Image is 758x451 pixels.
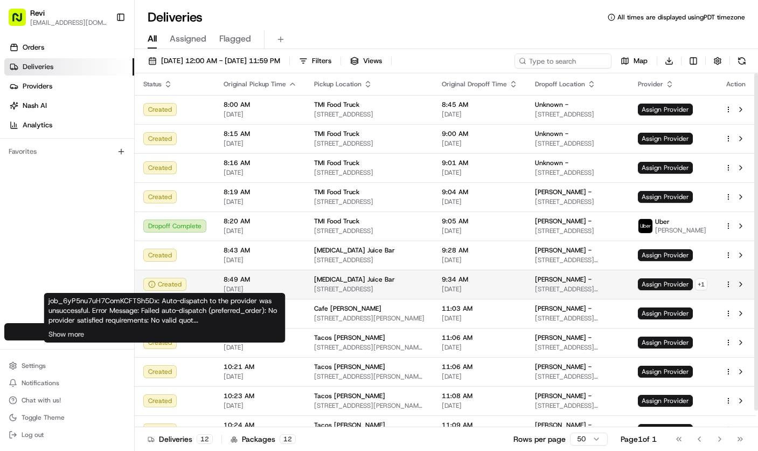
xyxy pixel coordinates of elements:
[312,56,331,66] span: Filters
[314,333,385,342] span: Tacos [PERSON_NAME]
[11,11,32,32] img: Nash
[143,80,162,88] span: Status
[224,100,297,109] span: 8:00 AM
[535,256,621,264] span: [STREET_ADDRESS][PERSON_NAME]
[314,401,425,410] span: [STREET_ADDRESS][PERSON_NAME][PERSON_NAME]
[655,217,670,226] span: Uber
[4,323,130,340] button: Create
[143,53,285,69] button: [DATE] 12:00 AM - [DATE] 11:59 PM
[442,110,518,119] span: [DATE]
[442,285,518,293] span: [DATE]
[30,18,107,27] span: [EMAIL_ADDRESS][DOMAIN_NAME]
[280,434,296,444] div: 12
[224,372,297,381] span: [DATE]
[535,372,621,381] span: [STREET_ADDRESS][PERSON_NAME]
[442,401,518,410] span: [DATE]
[143,278,186,291] div: Created
[224,110,297,119] span: [DATE]
[638,104,693,115] span: Assign Provider
[37,114,136,122] div: We're available if you need us!
[314,363,385,371] span: Tacos [PERSON_NAME]
[76,182,130,191] a: Powered byPylon
[442,159,518,167] span: 9:01 AM
[442,333,518,342] span: 11:06 AM
[695,278,707,290] button: +1
[314,129,359,138] span: TMI Food Truck
[621,434,657,445] div: Page 1 of 1
[6,152,87,172] a: 📗Knowledge Base
[224,285,297,293] span: [DATE]
[616,53,652,69] button: Map
[224,392,297,400] span: 10:23 AM
[442,363,518,371] span: 11:06 AM
[535,217,592,225] span: [PERSON_NAME] -
[655,226,706,235] span: [PERSON_NAME]
[314,197,425,206] span: [STREET_ADDRESS]
[535,129,568,138] span: Unknown -
[638,191,693,203] span: Assign Provider
[442,256,518,264] span: [DATE]
[535,421,592,429] span: [PERSON_NAME] -
[22,156,82,167] span: Knowledge Base
[11,43,196,60] p: Welcome 👋
[37,103,177,114] div: Start new chat
[638,337,693,348] span: Assign Provider
[224,227,297,235] span: [DATE]
[442,227,518,235] span: [DATE]
[638,395,693,407] span: Assign Provider
[314,285,425,293] span: [STREET_ADDRESS]
[442,129,518,138] span: 9:00 AM
[314,372,425,381] span: [STREET_ADDRESS][PERSON_NAME][PERSON_NAME]
[224,246,297,255] span: 8:43 AM
[23,101,47,111] span: Nash AI
[23,62,53,72] span: Deliveries
[4,143,130,160] div: Favorites
[4,427,130,442] button: Log out
[30,8,45,18] button: Revi
[535,314,621,323] span: [STREET_ADDRESS][PERSON_NAME]
[224,80,286,88] span: Original Pickup Time
[314,217,359,225] span: TMI Food Truck
[535,333,592,342] span: [PERSON_NAME] -
[22,379,59,387] span: Notifications
[442,314,518,323] span: [DATE]
[4,117,134,134] a: Analytics
[638,307,693,319] span: Assign Provider
[535,401,621,410] span: [STREET_ADDRESS][PERSON_NAME]
[224,168,297,177] span: [DATE]
[4,97,134,114] a: Nash AI
[638,249,693,261] span: Assign Provider
[87,152,177,172] a: 💻API Documentation
[161,56,280,66] span: [DATE] 12:00 AM - [DATE] 11:59 PM
[4,58,134,76] a: Deliveries
[638,80,663,88] span: Provider
[224,197,297,206] span: [DATE]
[231,434,296,445] div: Packages
[314,343,425,352] span: [STREET_ADDRESS][PERSON_NAME][PERSON_NAME]
[23,120,52,130] span: Analytics
[363,56,382,66] span: Views
[535,246,592,255] span: [PERSON_NAME] -
[4,410,130,425] button: Toggle Theme
[535,275,592,284] span: [PERSON_NAME] -
[314,256,425,264] span: [STREET_ADDRESS]
[314,304,381,313] span: Cafe [PERSON_NAME]
[314,80,361,88] span: Pickup Location
[314,139,425,148] span: [STREET_ADDRESS]
[535,100,568,109] span: Unknown -
[224,188,297,196] span: 8:19 AM
[48,330,84,339] button: Show more
[148,9,203,26] h1: Deliveries
[148,32,157,45] span: All
[442,343,518,352] span: [DATE]
[107,183,130,191] span: Pylon
[535,188,592,196] span: [PERSON_NAME] -
[513,434,566,445] p: Rows per page
[442,139,518,148] span: [DATE]
[638,366,693,378] span: Assign Provider
[314,188,359,196] span: TMI Food Truck
[442,217,518,225] span: 9:05 AM
[617,13,745,22] span: All times are displayed using PDT timezone
[314,110,425,119] span: [STREET_ADDRESS]
[314,275,395,284] span: [MEDICAL_DATA] Juice Bar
